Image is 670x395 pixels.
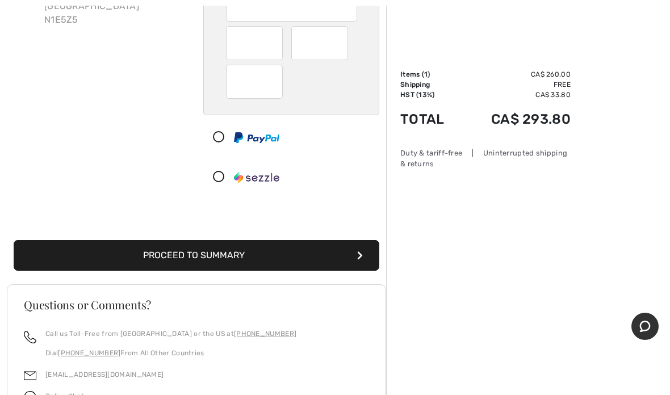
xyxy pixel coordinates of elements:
td: CA$ 33.80 [461,90,571,100]
td: Shipping [400,79,461,90]
td: HST (13%) [400,90,461,100]
td: CA$ 293.80 [461,100,571,138]
iframe: Secure Credit Card Frame - Expiration Month [235,30,275,56]
span: 1 [424,70,428,78]
a: [EMAIL_ADDRESS][DOMAIN_NAME] [45,371,164,379]
div: Duty & tariff-free | Uninterrupted shipping & returns [400,148,571,169]
p: Call us Toll-Free from [GEOGRAPHIC_DATA] or the US at [45,329,296,339]
img: Sezzle [234,172,279,183]
iframe: Secure Credit Card Frame - Expiration Year [300,30,341,56]
td: Items ( ) [400,69,461,79]
td: Free [461,79,571,90]
img: PayPal [234,132,279,143]
img: call [24,331,36,343]
iframe: Secure Credit Card Frame - CVV [235,69,275,95]
a: [PHONE_NUMBER] [234,330,296,338]
iframe: Opens a widget where you can chat to one of our agents [631,313,659,341]
p: Dial From All Other Countries [45,348,296,358]
h3: Questions or Comments? [24,299,369,310]
a: [PHONE_NUMBER] [58,349,120,357]
td: Total [400,100,461,138]
img: email [24,369,36,382]
td: CA$ 260.00 [461,69,571,79]
button: Proceed to Summary [14,240,379,271]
